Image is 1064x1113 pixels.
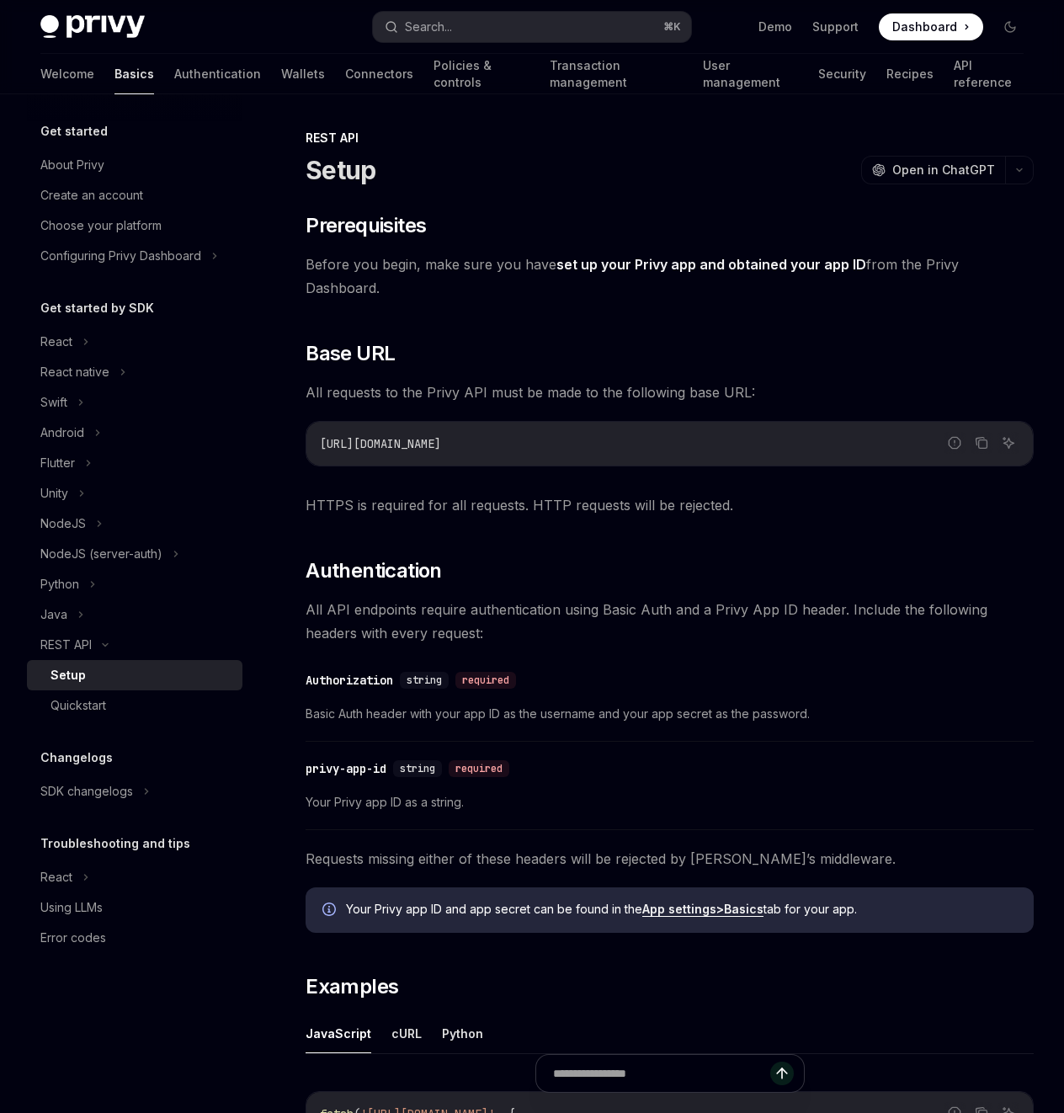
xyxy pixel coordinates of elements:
a: Setup [27,660,242,690]
div: Flutter [40,453,75,473]
span: Open in ChatGPT [892,162,995,178]
button: React native [27,357,242,387]
a: Support [812,19,859,35]
span: Prerequisites [306,212,426,239]
span: Before you begin, make sure you have from the Privy Dashboard. [306,253,1034,300]
a: Create an account [27,180,242,210]
svg: Info [322,903,339,919]
a: Transaction management [550,54,683,94]
a: Basics [114,54,154,94]
button: Open in ChatGPT [861,156,1005,184]
button: React [27,327,242,357]
div: Using LLMs [40,897,103,918]
span: Authentication [306,557,442,584]
div: Error codes [40,928,106,948]
button: Python [442,1014,483,1053]
button: cURL [391,1014,422,1053]
div: Quickstart [51,695,106,716]
div: REST API [40,635,92,655]
a: Using LLMs [27,892,242,923]
div: required [449,760,509,777]
span: string [407,674,442,687]
span: Your Privy app ID as a string. [306,792,1034,812]
button: Swift [27,387,242,418]
h1: Setup [306,155,375,185]
a: App settings>Basics [642,902,763,917]
div: About Privy [40,155,104,175]
span: Dashboard [892,19,957,35]
div: React [40,867,72,887]
span: Base URL [306,340,395,367]
button: Unity [27,478,242,509]
div: React [40,332,72,352]
button: Report incorrect code [944,432,966,454]
span: string [400,762,435,775]
a: About Privy [27,150,242,180]
a: Authentication [174,54,261,94]
div: Configuring Privy Dashboard [40,246,201,266]
h5: Troubleshooting and tips [40,833,190,854]
span: Basic Auth header with your app ID as the username and your app secret as the password. [306,704,1034,724]
a: Recipes [886,54,934,94]
a: Wallets [281,54,325,94]
span: HTTPS is required for all requests. HTTP requests will be rejected. [306,493,1034,517]
span: [URL][DOMAIN_NAME] [320,436,441,451]
a: Quickstart [27,690,242,721]
button: SDK changelogs [27,776,242,807]
div: Choose your platform [40,216,162,236]
span: ⌘ K [663,20,681,34]
button: Send message [770,1062,794,1085]
button: Python [27,569,242,599]
div: Authorization [306,672,393,689]
div: Android [40,423,84,443]
div: Create an account [40,185,143,205]
button: Copy the contents from the code block [971,432,992,454]
div: NodeJS (server-auth) [40,544,162,564]
a: Error codes [27,923,242,953]
button: Ask AI [997,432,1019,454]
a: set up your Privy app and obtained your app ID [556,256,866,274]
a: API reference [954,54,1024,94]
span: Your Privy app ID and app secret can be found in the tab for your app. [346,901,1017,918]
div: Search... [405,17,452,37]
div: privy-app-id [306,760,386,777]
button: Android [27,418,242,448]
button: Toggle dark mode [997,13,1024,40]
button: JavaScript [306,1014,371,1053]
button: Java [27,599,242,630]
div: Swift [40,392,67,413]
span: Examples [306,973,398,1000]
button: REST API [27,630,242,660]
span: All API endpoints require authentication using Basic Auth and a Privy App ID header. Include the ... [306,598,1034,645]
span: All requests to the Privy API must be made to the following base URL: [306,381,1034,404]
input: Ask a question... [553,1055,770,1092]
h5: Changelogs [40,748,113,768]
div: SDK changelogs [40,781,133,801]
img: dark logo [40,15,145,39]
button: React [27,862,242,892]
h5: Get started by SDK [40,298,154,318]
span: Requests missing either of these headers will be rejected by [PERSON_NAME]’s middleware. [306,847,1034,871]
a: Demo [758,19,792,35]
div: React native [40,362,109,382]
button: Configuring Privy Dashboard [27,241,242,271]
div: Python [40,574,79,594]
button: Flutter [27,448,242,478]
a: User management [703,54,797,94]
div: required [455,672,516,689]
div: NodeJS [40,514,86,534]
div: Setup [51,665,86,685]
strong: App settings [642,902,716,916]
h5: Get started [40,121,108,141]
strong: Basics [724,902,763,916]
button: Search...⌘K [373,12,692,42]
a: Policies & controls [434,54,529,94]
a: Dashboard [879,13,983,40]
a: Security [818,54,866,94]
button: NodeJS [27,509,242,539]
div: Java [40,604,67,625]
a: Choose your platform [27,210,242,241]
div: REST API [306,130,1034,146]
div: Unity [40,483,68,503]
a: Welcome [40,54,94,94]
